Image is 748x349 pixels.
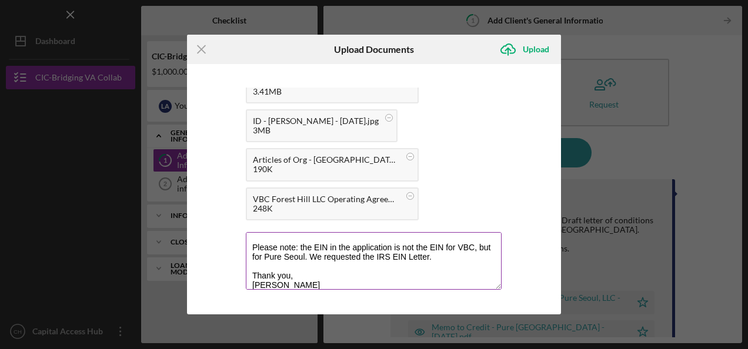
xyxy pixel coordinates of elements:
[523,38,549,61] div: Upload
[253,165,400,174] div: 190K
[493,38,561,61] button: Upload
[253,155,400,165] div: Articles of Org - [GEOGRAPHIC_DATA] - [DATE].pdf
[253,116,379,126] div: ID - [PERSON_NAME] - [DATE].jpg
[253,204,400,213] div: 248K
[334,44,414,55] h6: Upload Documents
[246,232,502,290] textarea: Hey Ms. Carolina, Enclosed is the applicaiton information for [GEOGRAPHIC_DATA] (formerly Pure Se...
[253,194,400,204] div: VBC Forest Hill LLC Operating Agreement.pdf
[253,87,400,96] div: 3.41MB
[253,126,379,135] div: 3MB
